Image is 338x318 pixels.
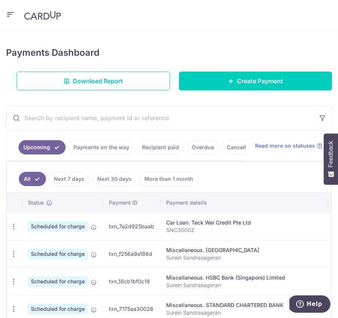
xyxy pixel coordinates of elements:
div: Car Loan. Teck Wei Credit Pte Ltd [166,219,322,226]
span: Scheduled for charge [28,276,88,287]
span: Scheduled for charge [28,249,88,259]
div: Miscellaneous. HSBC Bank (Singapore) Limited [166,274,322,281]
span: Download Report [73,76,123,86]
span: Status [28,199,44,206]
span: Scheduled for charge [28,221,88,232]
p: Surein Sandrasageran [166,254,322,261]
iframe: Opens a widget where you can find more information [289,295,330,314]
h4: Payments Dashboard [6,46,99,60]
a: Payments on the way [69,140,134,154]
td: txn_f256a9a186d [103,240,160,268]
a: Next 7 days [49,172,89,186]
input: Search by recipient name, payment id or reference [6,106,314,130]
a: Next 30 days [92,172,136,186]
a: Download Report [17,72,170,90]
a: Create Payment [179,72,332,90]
th: Payment ID [103,193,160,213]
td: txn_7a2d925baab [103,213,160,240]
th: Payment details [160,193,328,213]
td: txn_18cb1bf0c18 [103,268,160,295]
a: More than 1 month [139,172,198,186]
img: CardUp [24,11,61,20]
span: Create Payment [237,76,283,86]
a: All [19,172,46,186]
p: Surein Sandrasageran [166,281,322,289]
p: SNC3000Z [166,226,322,234]
a: Recipient paid [137,140,184,154]
div: Miscellaneous. [GEOGRAPHIC_DATA] [166,246,322,254]
a: Read more on statuses [255,142,323,150]
a: Upcoming [18,140,66,154]
a: Cancelled [222,140,257,154]
p: Surein Sandrasageran [166,309,322,316]
span: Feedback [327,141,334,167]
a: Overdue [187,140,219,154]
div: Miscellaneous. STANDARD CHARTERED BANK [166,301,322,309]
span: Scheduled for charge [28,304,88,314]
button: Feedback - Show survey [324,133,338,185]
span: Read more on statuses [255,142,315,150]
